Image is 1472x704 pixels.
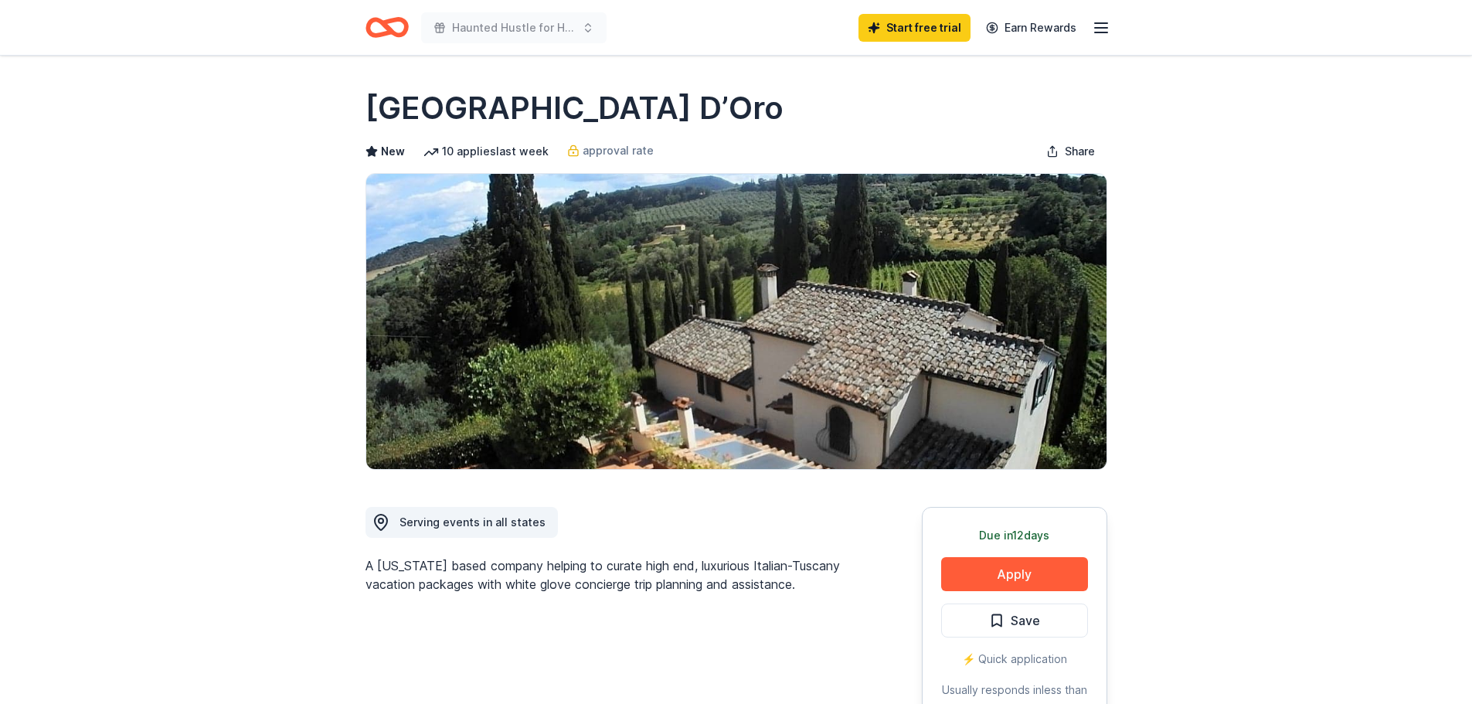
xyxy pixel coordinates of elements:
a: approval rate [567,141,654,160]
a: Earn Rewards [977,14,1086,42]
div: Due in 12 days [941,526,1088,545]
span: approval rate [583,141,654,160]
span: Share [1065,142,1095,161]
img: Image for Villa Sogni D’Oro [366,174,1107,469]
span: Serving events in all states [399,515,546,529]
span: New [381,142,405,161]
div: 10 applies last week [423,142,549,161]
a: Start free trial [858,14,971,42]
a: Home [365,9,409,46]
h1: [GEOGRAPHIC_DATA] D’Oro [365,87,784,130]
div: ⚡️ Quick application [941,650,1088,668]
span: Save [1011,610,1040,631]
button: Save [941,604,1088,638]
div: A [US_STATE] based company helping to curate high end, luxurious Italian-Tuscany vacation package... [365,556,848,593]
button: Apply [941,557,1088,591]
span: Haunted Hustle for HOPE 5K Run/Walk [452,19,576,37]
button: Haunted Hustle for HOPE 5K Run/Walk [421,12,607,43]
button: Share [1034,136,1107,167]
